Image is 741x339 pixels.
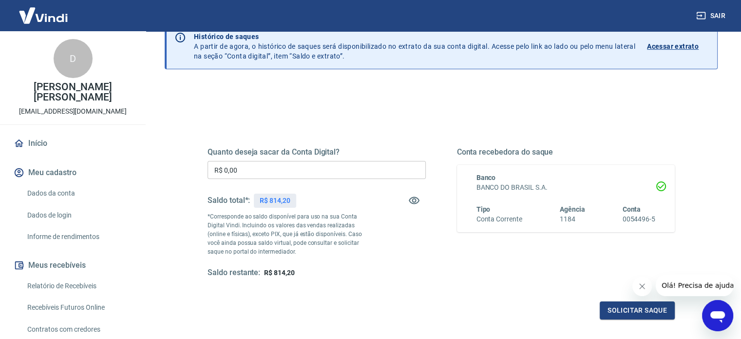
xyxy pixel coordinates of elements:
h5: Quanto deseja sacar da Conta Digital? [208,147,426,157]
a: Relatório de Recebíveis [23,276,134,296]
a: Acessar extrato [647,32,709,61]
button: Meu cadastro [12,162,134,183]
span: Olá! Precisa de ajuda? [6,7,82,15]
p: *Corresponde ao saldo disponível para uso na sua Conta Digital Vindi. Incluindo os valores das ve... [208,212,371,256]
h5: Saldo restante: [208,268,260,278]
a: Dados de login [23,205,134,225]
button: Solicitar saque [600,301,675,319]
iframe: Fechar mensagem [632,277,652,296]
button: Sair [694,7,729,25]
span: Banco [476,174,496,181]
span: Agência [560,205,585,213]
a: Dados da conta [23,183,134,203]
a: Informe de rendimentos [23,227,134,247]
img: Vindi [12,0,75,30]
span: Tipo [476,205,491,213]
div: D [54,39,93,78]
h6: 1184 [560,214,585,224]
p: Acessar extrato [647,41,699,51]
a: Início [12,133,134,154]
p: Histórico de saques [194,32,635,41]
a: Recebíveis Futuros Online [23,298,134,318]
p: R$ 814,20 [260,196,290,206]
h5: Conta recebedora do saque [457,147,675,157]
h6: BANCO DO BRASIL S.A. [476,182,656,193]
h6: Conta Corrente [476,214,522,224]
span: Conta [622,205,641,213]
p: [PERSON_NAME] [PERSON_NAME] [8,82,138,102]
p: A partir de agora, o histórico de saques será disponibilizado no extrato da sua conta digital. Ac... [194,32,635,61]
h5: Saldo total*: [208,196,250,205]
span: R$ 814,20 [264,269,295,277]
button: Meus recebíveis [12,255,134,276]
iframe: Mensagem da empresa [656,275,733,296]
iframe: Botão para abrir a janela de mensagens [702,300,733,331]
p: [EMAIL_ADDRESS][DOMAIN_NAME] [19,106,127,117]
h6: 0054496-5 [622,214,655,224]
